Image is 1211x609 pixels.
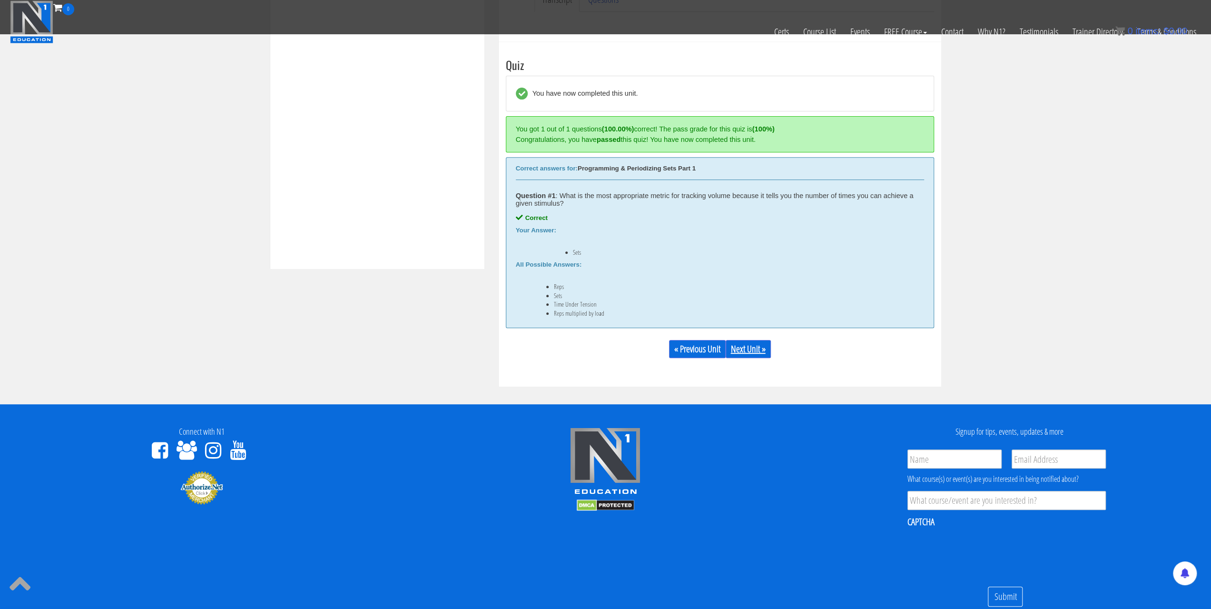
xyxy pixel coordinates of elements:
[815,427,1204,437] h4: Signup for tips, events, updates & more
[516,214,924,222] div: Correct
[53,1,74,14] a: 0
[1065,15,1130,49] a: Trainer Directory
[988,587,1023,607] input: Submit
[1115,26,1187,36] a: 0 items: $0.00
[573,249,905,256] li: Sets
[516,165,924,172] div: Programming & Periodizing Sets Part 1
[1012,449,1106,469] input: Email Address
[907,449,1002,469] input: Name
[180,470,223,505] img: Authorize.Net Merchant - Click to Verify
[971,15,1013,49] a: Why N1?
[554,309,905,317] li: Reps multiplied by load
[528,88,638,100] div: You have now completed this unit.
[907,473,1106,485] div: What course(s) or event(s) are you interested in being notified about?
[516,192,924,207] div: : What is the most appropriate metric for tracking volume because it tells you the number of time...
[1127,26,1132,36] span: 0
[602,125,634,133] strong: (100.00%)
[10,0,53,43] img: n1-education
[726,340,771,358] a: Next Unit »
[516,227,556,234] b: Your Answer:
[516,192,556,200] strong: Question #1
[1163,26,1187,36] bdi: 0.00
[669,340,726,358] a: « Previous Unit
[796,15,843,49] a: Course List
[570,427,641,498] img: n1-edu-logo
[907,534,1052,571] iframe: reCAPTCHA
[516,165,578,172] b: Correct answers for:
[554,300,905,308] li: Time Under Tension
[554,283,905,290] li: Reps
[877,15,934,49] a: FREE Course
[7,427,396,437] h4: Connect with N1
[907,491,1106,510] input: What course/event are you interested in?
[516,134,919,145] div: Congratulations, you have this quiz! You have now completed this unit.
[767,15,796,49] a: Certs
[752,125,775,133] strong: (100%)
[62,3,74,15] span: 0
[1163,26,1169,36] span: $
[1135,26,1161,36] span: items:
[934,15,971,49] a: Contact
[597,136,621,143] strong: passed
[577,499,634,511] img: DMCA.com Protection Status
[1130,15,1203,49] a: Terms & Conditions
[554,292,905,300] li: Sets
[843,15,877,49] a: Events
[1013,15,1065,49] a: Testimonials
[907,516,935,528] label: CAPTCHA
[516,124,919,134] div: You got 1 out of 1 questions correct! The pass grade for this quiz is
[506,59,934,71] h3: Quiz
[516,261,582,268] b: All Possible Answers:
[1115,26,1125,36] img: icon11.png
